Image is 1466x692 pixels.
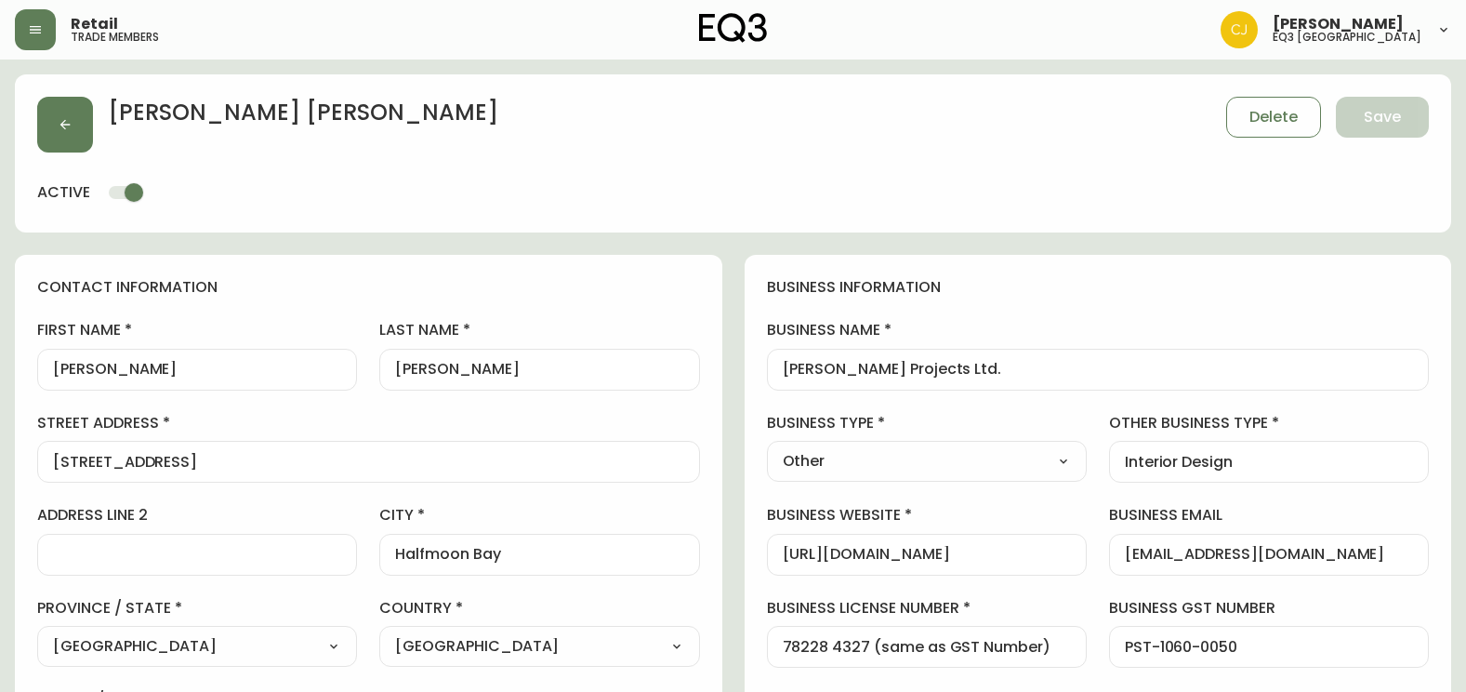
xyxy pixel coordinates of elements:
label: business website [767,505,1087,526]
img: logo [699,13,768,43]
h4: contact information [37,277,700,298]
h4: business information [767,277,1430,298]
img: 7836c8950ad67d536e8437018b5c2533 [1221,11,1258,48]
label: city [379,505,699,526]
label: business gst number [1109,598,1429,619]
h5: trade members [71,32,159,43]
span: Retail [71,17,118,32]
label: business type [767,413,1087,433]
label: business name [767,320,1430,340]
label: street address [37,413,700,433]
label: first name [37,320,357,340]
label: business email [1109,505,1429,526]
label: country [379,598,699,619]
h2: [PERSON_NAME] [PERSON_NAME] [108,97,498,138]
h4: active [37,182,90,203]
label: last name [379,320,699,340]
span: [PERSON_NAME] [1273,17,1404,32]
label: address line 2 [37,505,357,526]
label: province / state [37,598,357,619]
span: Delete [1249,107,1298,127]
h5: eq3 [GEOGRAPHIC_DATA] [1273,32,1421,43]
label: other business type [1109,413,1429,433]
label: business license number [767,598,1087,619]
input: https://www.designshop.com [783,546,1071,564]
button: Delete [1226,97,1321,138]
